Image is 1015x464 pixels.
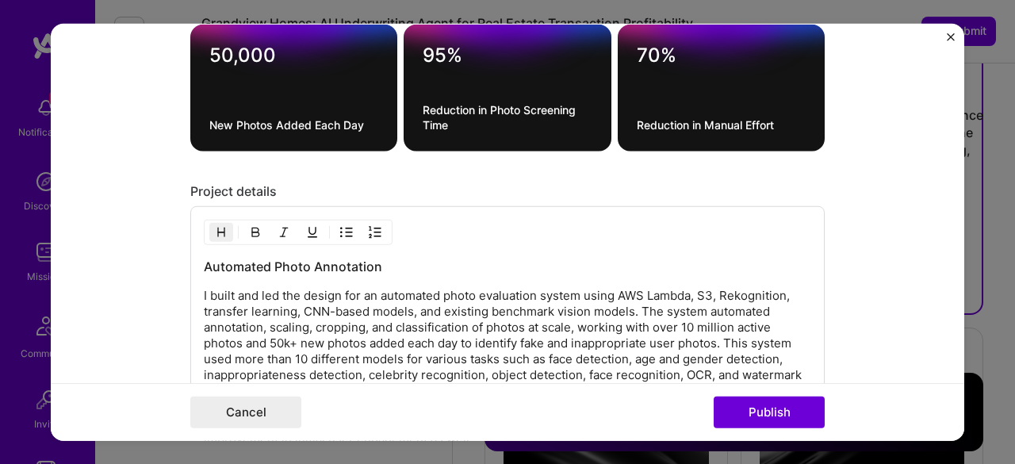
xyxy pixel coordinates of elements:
textarea: 70% [637,44,806,67]
h3: Automated Photo Annotation [204,258,811,275]
textarea: New Photos Added Each Day [209,117,378,132]
textarea: 50,000 [209,44,378,67]
div: Project details [190,183,825,200]
button: Publish [714,397,825,428]
img: Divider [238,223,239,242]
img: Divider [329,223,330,242]
img: UL [340,226,353,239]
img: Underline [306,226,319,239]
img: Heading [215,226,228,239]
textarea: 95% [423,44,592,67]
textarea: Reduction in Manual Effort [637,117,806,132]
p: I built and led the design for an automated photo evaluation system using AWS Lambda, S3, Rekogni... [204,288,811,447]
img: Italic [278,226,290,239]
img: OL [369,226,381,239]
img: Bold [249,226,262,239]
button: Cancel [190,397,301,428]
button: Close [947,33,955,49]
textarea: Reduction in Photo Screening Time [423,102,592,132]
